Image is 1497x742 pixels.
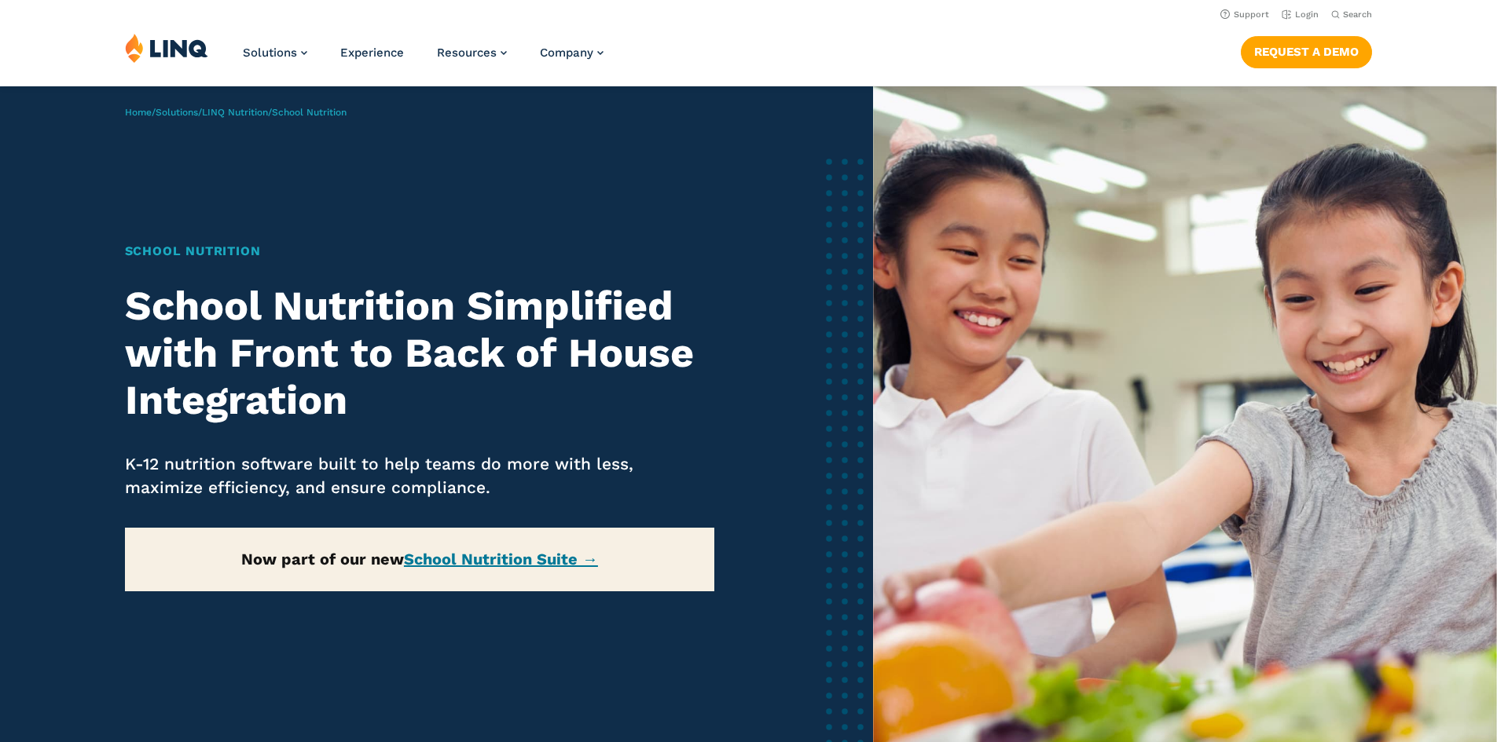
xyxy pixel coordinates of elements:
h1: School Nutrition [125,242,715,261]
span: Search [1343,9,1372,20]
span: Solutions [243,46,297,60]
a: Home [125,107,152,118]
h2: School Nutrition Simplified with Front to Back of House Integration [125,283,715,423]
span: School Nutrition [272,107,347,118]
a: Experience [340,46,404,60]
img: LINQ | K‑12 Software [125,33,208,63]
a: LINQ Nutrition [202,107,268,118]
strong: Now part of our new [241,550,598,568]
nav: Button Navigation [1241,33,1372,68]
span: Resources [437,46,497,60]
a: Resources [437,46,507,60]
span: Company [540,46,593,60]
a: Support [1220,9,1269,20]
nav: Primary Navigation [243,33,604,85]
button: Open Search Bar [1331,9,1372,20]
a: Login [1282,9,1319,20]
p: K-12 nutrition software built to help teams do more with less, maximize efficiency, and ensure co... [125,452,715,499]
a: School Nutrition Suite → [404,550,598,568]
a: Request a Demo [1241,36,1372,68]
a: Solutions [243,46,307,60]
a: Company [540,46,604,60]
span: / / / [125,107,347,118]
a: Solutions [156,107,198,118]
